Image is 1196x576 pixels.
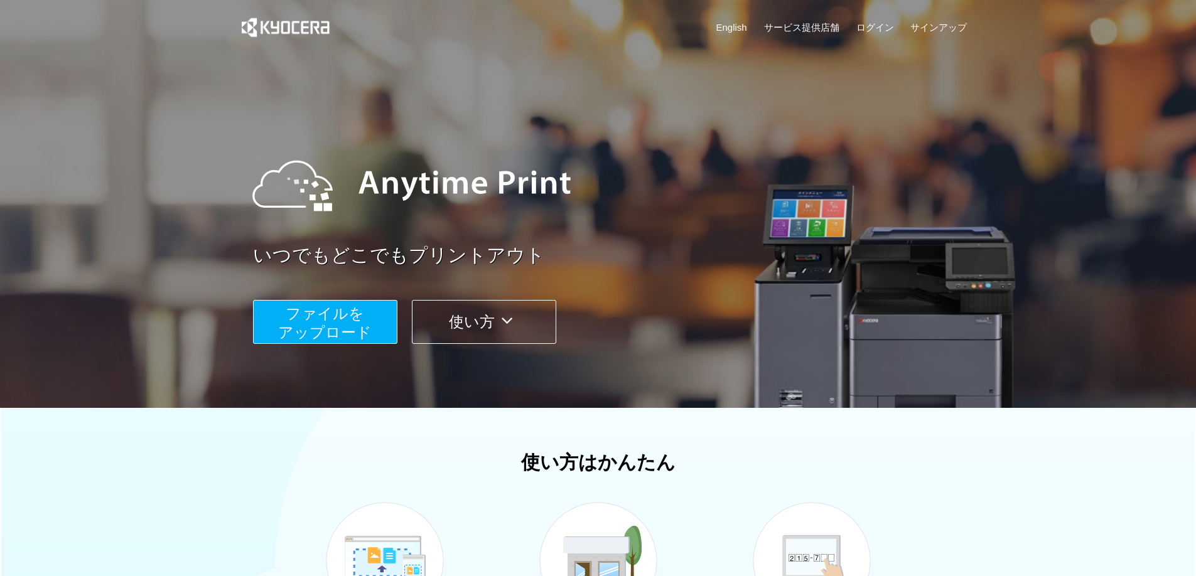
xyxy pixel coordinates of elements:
a: English [716,21,747,34]
span: ファイルを ​​アップロード [278,305,372,341]
a: サインアップ [910,21,967,34]
button: ファイルを​​アップロード [253,300,397,344]
button: 使い方 [412,300,556,344]
a: サービス提供店舗 [764,21,839,34]
a: ログイン [856,21,894,34]
a: いつでもどこでもプリントアウト [253,242,975,269]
